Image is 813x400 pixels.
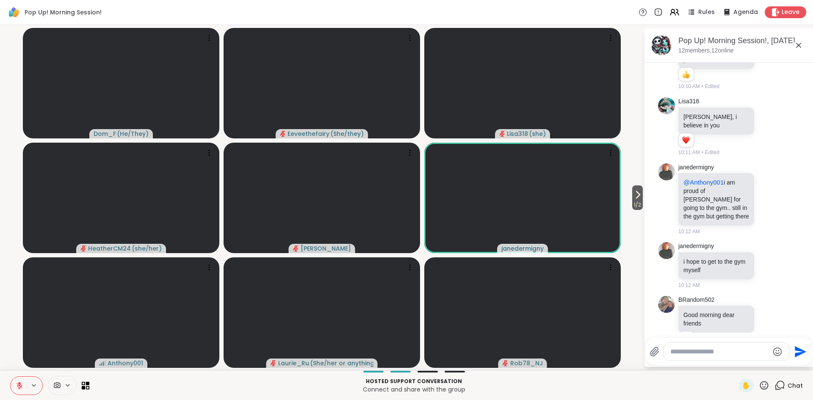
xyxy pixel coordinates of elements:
[658,242,675,259] img: https://sharewell-space-live.sfo3.digitaloceanspaces.com/user-generated/96793c36-d778-490f-86b3-7...
[288,130,329,138] span: Eeveethefairy
[678,242,714,251] a: janedermigny
[632,200,643,210] span: 1 / 2
[7,5,21,19] img: ShareWell Logomark
[683,113,749,130] p: [PERSON_NAME], i believe in you
[499,131,505,137] span: audio-muted
[658,163,675,180] img: https://sharewell-space-live.sfo3.digitaloceanspaces.com/user-generated/96793c36-d778-490f-86b3-7...
[678,296,715,304] a: BRandom502
[678,228,700,235] span: 10:12 AM
[678,83,700,90] span: 10:10 AM
[94,378,733,385] p: Hosted support conversation
[271,360,277,366] span: audio-muted
[670,348,769,356] textarea: Type your message
[529,130,546,138] span: ( she )
[632,185,643,210] button: 1/2
[681,137,690,143] button: Reactions: love
[742,381,750,391] span: ✋
[683,311,749,328] p: Good morning dear friends
[788,381,803,390] span: Chat
[681,71,690,78] button: Reactions: like
[683,179,724,186] span: @Anthony001
[678,149,700,156] span: 10:11 AM
[503,360,509,366] span: audio-muted
[698,8,715,17] span: Rules
[772,347,783,357] button: Emoji picker
[25,8,102,17] span: Pop Up! Morning Session!
[117,130,149,138] span: ( He/They )
[678,36,807,46] div: Pop Up! Morning Session!, [DATE]
[702,83,703,90] span: •
[782,8,799,17] span: Leave
[280,131,286,137] span: audio-muted
[679,133,694,147] div: Reaction list
[80,246,86,251] span: audio-muted
[651,35,672,55] img: Pop Up! Morning Session!, Oct 13
[790,342,809,361] button: Send
[658,296,675,313] img: https://sharewell-space-live.sfo3.digitaloceanspaces.com/user-generated/127af2b2-1259-4cf0-9fd7-7...
[88,244,131,253] span: HeatherCM24
[108,359,143,367] span: Anthony001
[330,130,364,138] span: ( She/they )
[94,385,733,394] p: Connect and share with the group
[301,244,351,253] span: [PERSON_NAME]
[293,246,299,251] span: audio-muted
[733,8,758,17] span: Agenda
[278,359,309,367] span: Laurie_Ru
[678,281,700,289] span: 10:12 AM
[705,149,719,156] span: Edited
[683,257,749,274] p: i hope to get to the gym myself
[94,130,116,138] span: Dom_F
[132,244,162,253] span: ( she/her )
[310,359,373,367] span: ( She/her or anything else )
[510,359,543,367] span: Rob78_NJ
[658,97,675,114] img: https://sharewell-space-live.sfo3.digitaloceanspaces.com/user-generated/94f9971b-ca6f-4186-bcd3-a...
[679,68,694,81] div: Reaction list
[702,149,703,156] span: •
[678,163,714,172] a: janedermigny
[507,130,528,138] span: Lisa318
[683,178,749,221] p: i am proud of [PERSON_NAME] for going to the gym.. still in the gym but getting there
[705,83,719,90] span: Edited
[678,47,734,55] p: 12 members, 12 online
[501,244,544,253] span: janedermigny
[678,97,699,106] a: Lisa318
[679,331,694,345] div: Reaction list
